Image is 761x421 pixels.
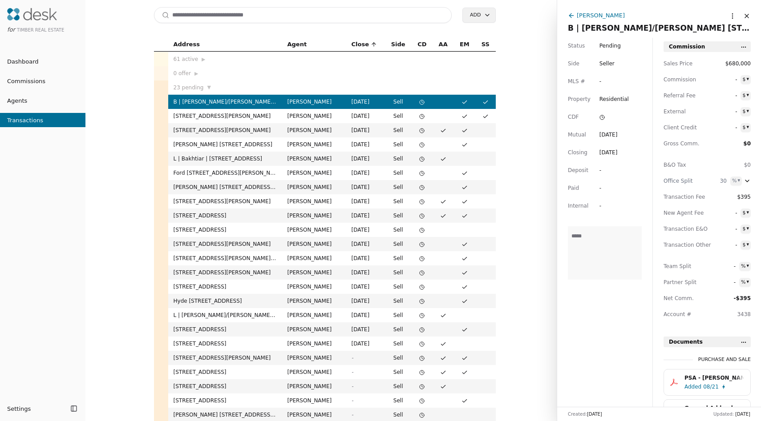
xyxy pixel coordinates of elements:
[385,322,412,337] td: Sell
[282,379,346,393] td: [PERSON_NAME]
[587,412,602,417] span: [DATE]
[664,91,704,100] span: Referral Fee
[713,411,750,417] div: Updated:
[352,412,353,418] span: -
[168,137,282,152] td: [PERSON_NAME] [STREET_ADDRESS]
[168,180,282,194] td: [PERSON_NAME] [STREET_ADDRESS][PERSON_NAME]
[417,40,426,49] span: CD
[741,91,751,100] button: $
[568,41,585,50] span: Status
[346,237,385,251] td: [DATE]
[664,208,704,217] span: New Agent Fee
[599,95,629,104] span: Residential
[664,123,704,132] span: Client Credit
[462,8,495,23] button: Add
[385,194,412,208] td: Sell
[168,337,282,351] td: [STREET_ADDRESS]
[664,294,704,303] span: Net Comm.
[282,208,346,223] td: [PERSON_NAME]
[735,192,751,201] span: $395
[746,208,749,217] div: ▾
[391,40,405,49] span: Side
[599,59,615,68] span: Seller
[385,152,412,166] td: Sell
[282,337,346,351] td: [PERSON_NAME]
[385,379,412,393] td: Sell
[346,109,385,123] td: [DATE]
[174,55,277,64] div: 61 active
[599,148,618,157] div: [DATE]
[385,280,412,294] td: Sell
[698,356,751,364] div: Purchase and Sale
[7,8,57,20] img: Desk
[746,91,749,99] div: ▾
[721,91,737,100] span: -
[168,95,282,109] td: B | [PERSON_NAME]/[PERSON_NAME] [STREET_ADDRESS]
[577,11,625,20] div: [PERSON_NAME]
[282,123,346,137] td: [PERSON_NAME]
[599,166,615,175] div: -
[482,40,490,49] span: SS
[664,225,704,233] span: Transaction E&O
[669,337,703,346] span: Documents
[282,294,346,308] td: [PERSON_NAME]
[721,123,737,132] span: -
[282,237,346,251] td: [PERSON_NAME]
[721,225,737,233] span: -
[746,225,749,233] div: ▾
[385,137,412,152] td: Sell
[720,278,736,287] span: -
[721,75,737,84] span: -
[746,262,749,270] div: ▾
[711,176,727,185] span: 30
[664,59,704,68] span: Sales Price
[168,308,282,322] td: L | [PERSON_NAME]/[PERSON_NAME] [STREET_ADDRESS]
[168,351,282,365] td: [STREET_ADDRESS][PERSON_NAME]
[746,241,749,249] div: ▾
[568,148,587,157] span: Closing
[684,404,744,413] div: General Addendum.pdf
[568,166,588,175] span: Deposit
[737,311,751,317] span: 3438
[385,223,412,237] td: Sell
[385,123,412,137] td: Sell
[721,241,737,249] span: -
[282,194,346,208] td: [PERSON_NAME]
[207,84,210,92] span: ▼
[385,109,412,123] td: Sell
[168,379,282,393] td: [STREET_ADDRESS]
[743,140,751,147] span: $0
[4,401,68,416] button: Settings
[664,139,704,148] span: Gross Comm.
[664,176,704,185] div: Office Split
[346,194,385,208] td: [DATE]
[17,28,64,32] span: Timber Real Estate
[599,41,621,50] span: Pending
[725,59,751,68] span: $680,000
[734,295,751,301] span: -$395
[739,262,751,271] button: %
[282,109,346,123] td: [PERSON_NAME]
[568,130,586,139] span: Mutual
[568,95,591,104] span: Property
[684,373,744,382] div: PSA - [PERSON_NAME].pdf
[385,365,412,379] td: Sell
[168,237,282,251] td: [STREET_ADDRESS][PERSON_NAME]
[346,308,385,322] td: [DATE]
[746,278,749,286] div: ▾
[282,180,346,194] td: [PERSON_NAME]
[174,40,200,49] span: Address
[385,337,412,351] td: Sell
[385,251,412,265] td: Sell
[346,208,385,223] td: [DATE]
[352,40,369,49] span: Close
[568,184,579,192] span: Paid
[664,192,704,201] span: Transaction Fee
[669,42,705,51] span: Commission
[346,251,385,265] td: [DATE]
[346,137,385,152] td: [DATE]
[202,56,205,64] span: ▶
[741,208,751,217] button: $
[352,369,353,375] span: -
[664,278,704,287] span: Partner Split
